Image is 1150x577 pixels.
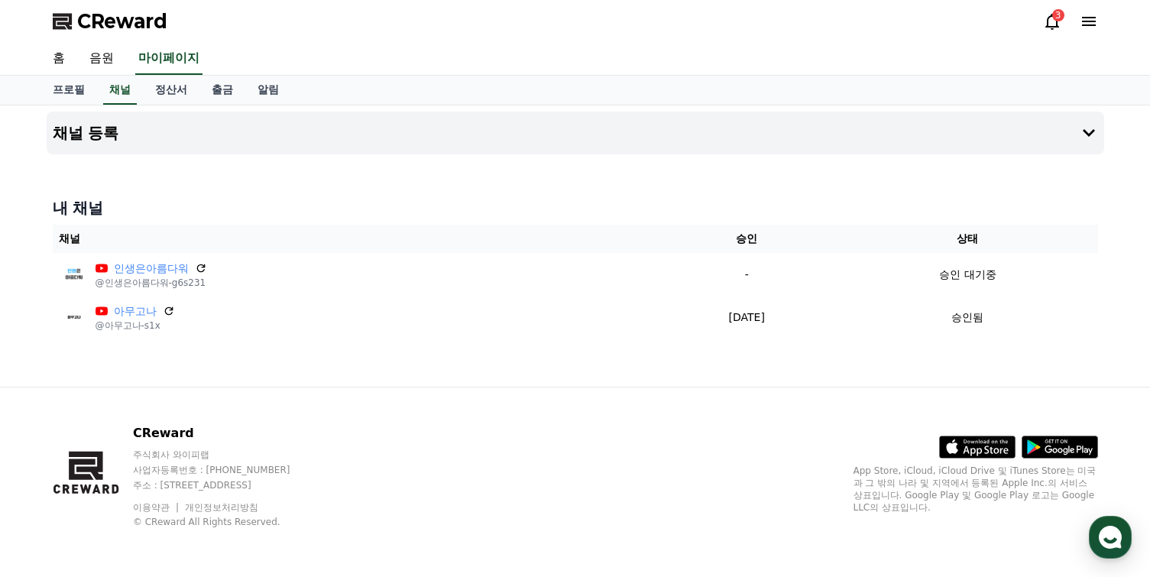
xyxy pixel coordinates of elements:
[837,225,1097,253] th: 상태
[133,479,319,491] p: 주소 : [STREET_ADDRESS]
[53,9,167,34] a: CReward
[662,310,831,326] p: [DATE]
[185,502,258,513] a: 개인정보처리방침
[133,502,181,513] a: 이용약관
[40,76,97,105] a: 프로필
[143,76,199,105] a: 정산서
[662,267,831,283] p: -
[199,76,245,105] a: 출금
[40,43,77,75] a: 홈
[114,261,189,277] a: 인생은아름다워
[1043,12,1061,31] a: 3
[59,302,89,332] img: 아무고나
[53,125,119,141] h4: 채널 등록
[133,516,319,528] p: © CReward All Rights Reserved.
[133,449,319,461] p: 주식회사 와이피랩
[135,43,202,75] a: 마이페이지
[53,197,1098,219] h4: 내 채널
[245,76,291,105] a: 알림
[103,76,137,105] a: 채널
[133,464,319,476] p: 사업자등록번호 : [PHONE_NUMBER]
[96,319,175,332] p: @아무고나-s1x
[96,277,207,289] p: @인생은아름다워-g6s231
[656,225,837,253] th: 승인
[939,267,996,283] p: 승인 대기중
[854,465,1098,514] p: App Store, iCloud, iCloud Drive 및 iTunes Store는 미국과 그 밖의 나라 및 지역에서 등록된 Apple Inc.의 서비스 상표입니다. Goo...
[59,259,89,290] img: 인생은아름다워
[53,225,656,253] th: 채널
[133,424,319,442] p: CReward
[77,43,126,75] a: 음원
[114,303,157,319] a: 아무고나
[77,9,167,34] span: CReward
[951,310,983,326] p: 승인됨
[1052,9,1064,21] div: 3
[47,112,1104,154] button: 채널 등록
